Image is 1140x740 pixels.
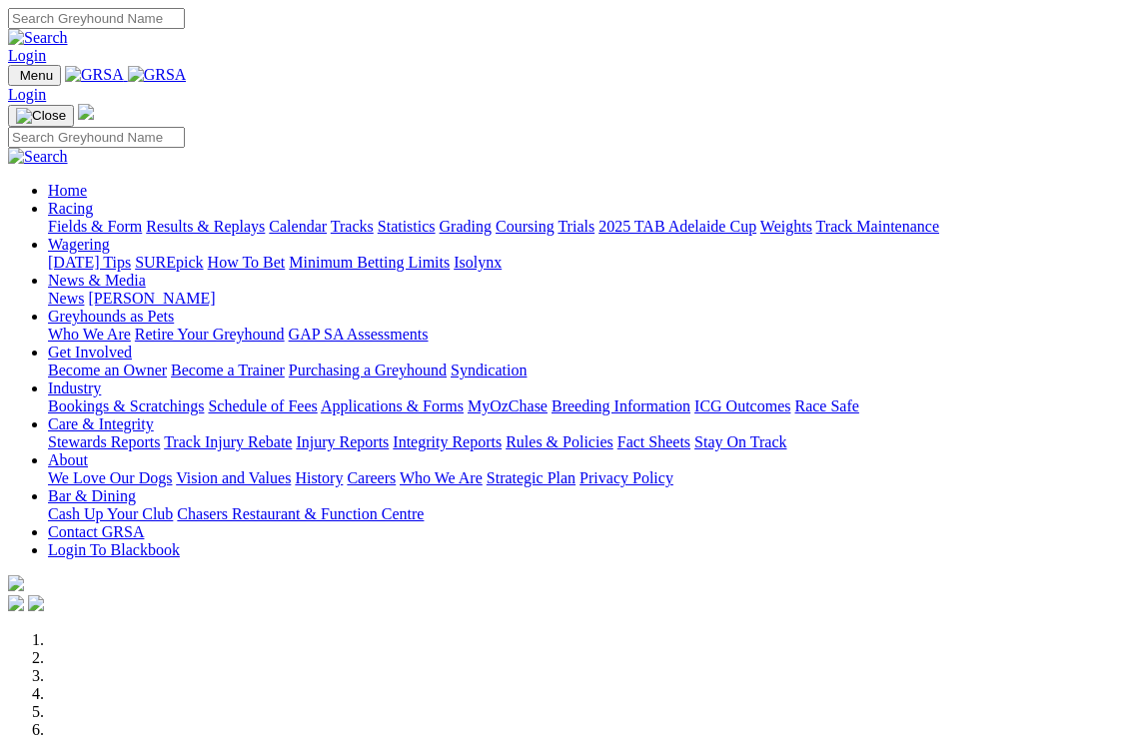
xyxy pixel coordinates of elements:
[78,104,94,120] img: logo-grsa-white.png
[48,415,154,432] a: Care & Integrity
[48,451,88,468] a: About
[468,397,548,414] a: MyOzChase
[48,344,132,361] a: Get Involved
[48,433,160,450] a: Stewards Reports
[295,469,343,486] a: History
[48,326,131,343] a: Who We Are
[48,523,144,540] a: Contact GRSA
[289,326,429,343] a: GAP SA Assessments
[598,218,756,235] a: 2025 TAB Adelaide Cup
[289,362,447,378] a: Purchasing a Greyhound
[331,218,374,235] a: Tracks
[8,86,46,103] a: Login
[506,433,613,450] a: Rules & Policies
[48,272,146,289] a: News & Media
[135,254,203,271] a: SUREpick
[208,254,286,271] a: How To Bet
[48,505,1132,523] div: Bar & Dining
[378,218,436,235] a: Statistics
[289,254,450,271] a: Minimum Betting Limits
[454,254,502,271] a: Isolynx
[269,218,327,235] a: Calendar
[48,397,204,414] a: Bookings & Scratchings
[48,362,1132,379] div: Get Involved
[48,218,142,235] a: Fields & Form
[8,127,185,148] input: Search
[128,66,187,84] img: GRSA
[48,397,1132,415] div: Industry
[552,397,690,414] a: Breeding Information
[146,218,265,235] a: Results & Replays
[48,218,1132,236] div: Racing
[48,236,110,253] a: Wagering
[8,148,68,166] img: Search
[48,541,180,558] a: Login To Blackbook
[321,397,464,414] a: Applications & Forms
[694,397,790,414] a: ICG Outcomes
[164,433,292,450] a: Track Injury Rebate
[177,505,424,522] a: Chasers Restaurant & Function Centre
[208,397,317,414] a: Schedule of Fees
[8,105,74,127] button: Toggle navigation
[48,290,1132,308] div: News & Media
[400,469,483,486] a: Who We Are
[8,575,24,591] img: logo-grsa-white.png
[8,47,46,64] a: Login
[579,469,673,486] a: Privacy Policy
[65,66,124,84] img: GRSA
[48,487,136,504] a: Bar & Dining
[760,218,812,235] a: Weights
[8,29,68,47] img: Search
[8,65,61,86] button: Toggle navigation
[8,595,24,611] img: facebook.svg
[20,68,53,83] span: Menu
[48,200,93,217] a: Racing
[296,433,389,450] a: Injury Reports
[794,397,858,414] a: Race Safe
[48,505,173,522] a: Cash Up Your Club
[8,8,185,29] input: Search
[487,469,575,486] a: Strategic Plan
[48,254,131,271] a: [DATE] Tips
[48,469,172,486] a: We Love Our Dogs
[48,362,167,378] a: Become an Owner
[176,469,291,486] a: Vision and Values
[48,290,84,307] a: News
[451,362,527,378] a: Syndication
[440,218,492,235] a: Grading
[393,433,502,450] a: Integrity Reports
[48,379,101,396] a: Industry
[48,254,1132,272] div: Wagering
[48,326,1132,344] div: Greyhounds as Pets
[816,218,939,235] a: Track Maintenance
[28,595,44,611] img: twitter.svg
[135,326,285,343] a: Retire Your Greyhound
[48,469,1132,487] div: About
[48,433,1132,451] div: Care & Integrity
[617,433,690,450] a: Fact Sheets
[88,290,215,307] a: [PERSON_NAME]
[48,182,87,199] a: Home
[558,218,594,235] a: Trials
[694,433,786,450] a: Stay On Track
[347,469,396,486] a: Careers
[48,308,174,325] a: Greyhounds as Pets
[16,108,66,124] img: Close
[171,362,285,378] a: Become a Trainer
[496,218,555,235] a: Coursing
